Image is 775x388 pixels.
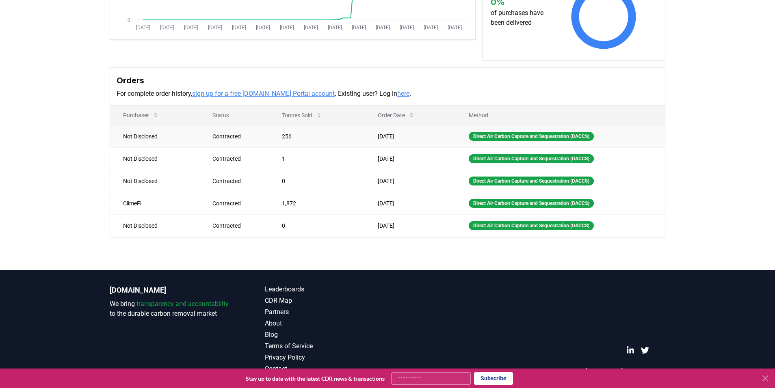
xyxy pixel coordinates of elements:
[424,25,438,30] tspan: [DATE]
[568,367,665,374] p: © 2025 [DOMAIN_NAME]. All rights reserved.
[352,25,366,30] tspan: [DATE]
[275,107,329,123] button: Tonnes Sold
[469,199,594,208] div: Direct Air Carbon Capture and Sequestration (DACCS)
[208,25,222,30] tspan: [DATE]
[232,25,246,30] tspan: [DATE]
[117,74,658,86] h3: Orders
[110,125,199,147] td: Not Disclosed
[110,192,199,214] td: ClimeFi
[117,107,165,123] button: Purchaser
[365,147,456,170] td: [DATE]
[448,25,462,30] tspan: [DATE]
[626,346,634,354] a: LinkedIn
[212,155,262,163] div: Contracted
[397,90,409,97] a: here
[376,25,390,30] tspan: [DATE]
[269,192,365,214] td: 1,872
[641,346,649,354] a: Twitter
[491,8,551,28] p: of purchases have been delivered
[469,177,594,185] div: Direct Air Carbon Capture and Sequestration (DACCS)
[110,170,199,192] td: Not Disclosed
[212,199,262,207] div: Contracted
[110,299,232,319] p: We bring to the durable carbon removal market
[265,285,387,294] a: Leaderboards
[365,170,456,192] td: [DATE]
[304,25,318,30] tspan: [DATE]
[212,177,262,185] div: Contracted
[469,221,594,230] div: Direct Air Carbon Capture and Sequestration (DACCS)
[328,25,342,30] tspan: [DATE]
[469,154,594,163] div: Direct Air Carbon Capture and Sequestration (DACCS)
[265,364,387,374] a: Contact
[206,111,262,119] p: Status
[265,353,387,362] a: Privacy Policy
[269,170,365,192] td: 0
[265,341,387,351] a: Terms of Service
[365,125,456,147] td: [DATE]
[265,296,387,306] a: CDR Map
[212,132,262,140] div: Contracted
[280,25,294,30] tspan: [DATE]
[265,319,387,328] a: About
[469,132,594,141] div: Direct Air Carbon Capture and Sequestration (DACCS)
[265,307,387,317] a: Partners
[184,25,198,30] tspan: [DATE]
[212,222,262,230] div: Contracted
[400,25,414,30] tspan: [DATE]
[371,107,421,123] button: Order Date
[365,214,456,237] td: [DATE]
[365,192,456,214] td: [DATE]
[117,89,658,99] p: For complete order history, . Existing user? Log in .
[128,17,130,23] tspan: 0
[110,285,232,296] p: [DOMAIN_NAME]
[462,111,658,119] p: Method
[269,125,365,147] td: 256
[256,25,270,30] tspan: [DATE]
[160,25,174,30] tspan: [DATE]
[110,214,199,237] td: Not Disclosed
[269,214,365,237] td: 0
[136,300,229,308] span: transparency and accountability
[136,25,150,30] tspan: [DATE]
[192,90,335,97] a: sign up for a free [DOMAIN_NAME] Portal account
[110,147,199,170] td: Not Disclosed
[269,147,365,170] td: 1
[265,330,387,340] a: Blog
